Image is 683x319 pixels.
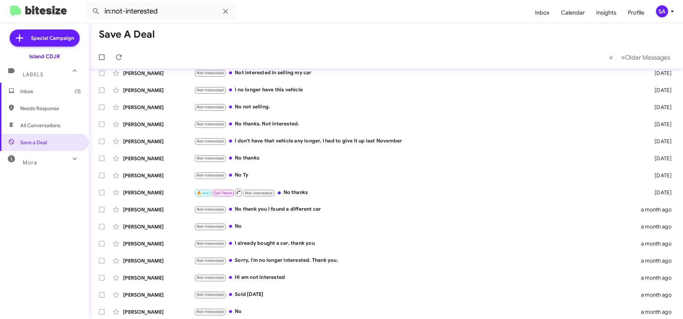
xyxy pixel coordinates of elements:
span: » [621,53,625,62]
span: Not-Interested [197,173,224,178]
div: [PERSON_NAME] [123,240,194,247]
span: 🔥 Hot [197,191,209,195]
span: Not-Interested [197,258,224,263]
div: No thanks. Not interested. [194,120,643,128]
div: [PERSON_NAME] [123,308,194,315]
div: No thanks [194,154,643,162]
a: Insights [591,2,622,23]
button: Next [617,50,674,65]
div: [PERSON_NAME] [123,87,194,94]
div: Not interested in selling my car [194,69,643,77]
div: Sold [DATE] [194,291,641,299]
nav: Page navigation example [605,50,674,65]
div: a month ago [641,240,677,247]
div: No thanks [194,188,643,197]
span: Not-Interested [245,191,272,195]
div: [DATE] [643,104,677,111]
span: Needs Response [20,105,81,112]
div: No thank you I found a different car [194,205,641,213]
a: Calendar [555,2,591,23]
div: a month ago [641,257,677,264]
div: [DATE] [643,155,677,162]
div: [PERSON_NAME] [123,189,194,196]
div: [PERSON_NAME] [123,138,194,145]
div: [PERSON_NAME] [123,70,194,77]
span: Not-Interested [197,139,224,144]
span: « [609,53,613,62]
div: Hi am not interested [194,274,641,282]
div: I already bought a car, thank you [194,239,641,248]
div: [DATE] [643,87,677,94]
span: Not-Interested [197,71,224,75]
div: a month ago [641,206,677,213]
span: Special Campaign [31,34,74,42]
div: a month ago [641,223,677,230]
a: Profile [622,2,650,23]
div: [DATE] [643,138,677,145]
span: Not-Interested [197,207,224,212]
span: All Conversations [20,122,60,129]
span: Older Messages [625,54,670,61]
div: SA [656,5,668,17]
div: [DATE] [643,70,677,77]
span: Inbox [20,88,81,95]
div: No Ty [194,171,643,179]
span: Call Them [213,191,232,195]
a: Inbox [529,2,555,23]
span: Not-Interested [197,309,224,314]
div: [PERSON_NAME] [123,291,194,298]
div: No [194,222,641,231]
a: Special Campaign [10,29,80,47]
div: [PERSON_NAME] [123,121,194,128]
div: [PERSON_NAME] [123,274,194,281]
span: More [23,159,37,166]
div: [PERSON_NAME] [123,104,194,111]
input: Search [86,3,235,20]
span: (1) [75,88,81,95]
div: Island CDJR [29,53,60,60]
span: Not-Interested [197,275,224,280]
span: Not-Interested [197,105,224,109]
span: Labels [23,71,43,78]
div: Sorry, I'm no longer interested. Thank you. [194,256,641,265]
div: [DATE] [643,172,677,179]
div: No [194,308,641,316]
div: I no longer have this vehicle [194,86,643,94]
button: SA [650,5,675,17]
span: Not-Interested [197,88,224,92]
div: [PERSON_NAME] [123,172,194,179]
span: Save a Deal [20,139,47,146]
div: a month ago [641,308,677,315]
span: Not-Interested [197,156,224,161]
div: [DATE] [643,189,677,196]
span: Not-Interested [197,122,224,126]
span: Not-Interested [197,224,224,229]
div: [DATE] [643,121,677,128]
span: Not-Interested [197,241,224,246]
div: [PERSON_NAME] [123,257,194,264]
div: No not selling. [194,103,643,111]
button: Previous [605,50,617,65]
div: a month ago [641,291,677,298]
span: Not-Interested [197,292,224,297]
div: [PERSON_NAME] [123,155,194,162]
div: [PERSON_NAME] [123,223,194,230]
h1: Save a Deal [99,29,155,40]
div: I don't have that vehicle any longer, I had to give it up last November [194,137,643,145]
div: a month ago [641,274,677,281]
div: [PERSON_NAME] [123,206,194,213]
